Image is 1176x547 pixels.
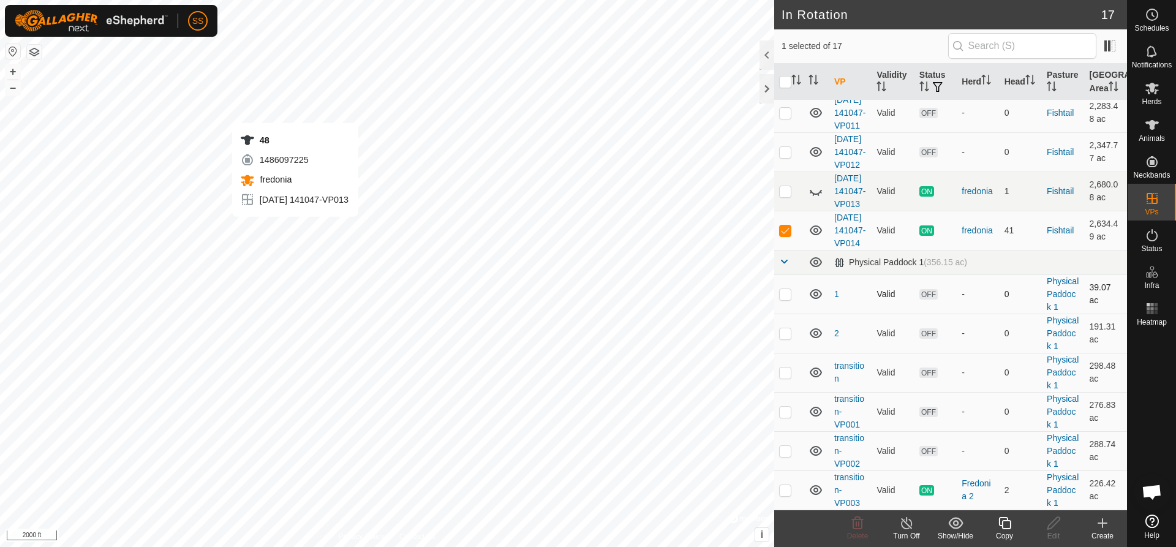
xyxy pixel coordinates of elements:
td: 226.42 ac [1085,470,1127,510]
td: Valid [872,431,914,470]
a: Fishtail [1047,108,1074,118]
span: Heatmap [1137,319,1167,326]
span: Animals [1139,135,1165,142]
button: – [6,80,20,95]
div: - [962,107,994,119]
td: 0 [1000,392,1042,431]
div: 48 [240,133,349,148]
a: 1 [834,289,839,299]
div: fredonia [962,185,994,198]
div: - [962,146,994,159]
p-sorticon: Activate to sort [809,77,818,86]
td: Valid [872,314,914,353]
div: fredonia [962,224,994,237]
td: 191.31 ac [1085,314,1127,353]
a: [DATE] 141047-VP011 [834,95,865,130]
div: - [962,288,994,301]
td: 2 [1000,470,1042,510]
td: 288.74 ac [1085,431,1127,470]
p-sorticon: Activate to sort [1047,83,1057,93]
a: [DATE] 141047-VP014 [834,213,865,248]
td: 2,634.49 ac [1085,211,1127,250]
div: Edit [1029,530,1078,541]
div: Create [1078,530,1127,541]
span: SS [192,15,204,28]
div: - [962,327,994,340]
span: 17 [1101,6,1115,24]
p-sorticon: Activate to sort [919,83,929,93]
td: Valid [872,353,914,392]
a: Contact Us [399,531,435,542]
span: Herds [1142,98,1161,105]
a: Help [1128,510,1176,544]
a: Fishtail [1047,186,1074,196]
td: Valid [872,470,914,510]
p-sorticon: Activate to sort [791,77,801,86]
div: - [962,366,994,379]
a: Physical Paddock 1 [1047,472,1079,508]
span: i [761,529,763,540]
span: ON [919,485,934,496]
div: 1486097225 [240,153,349,167]
div: Copy [980,530,1029,541]
a: 2 [834,328,839,338]
th: VP [829,64,872,100]
td: Valid [872,392,914,431]
td: 0 [1000,353,1042,392]
a: Physical Paddock 1 [1047,276,1079,312]
span: Notifications [1132,61,1172,69]
td: 276.83 ac [1085,392,1127,431]
div: [DATE] 141047-VP013 [240,192,349,207]
td: Valid [872,274,914,314]
td: 41 [1000,211,1042,250]
a: Physical Paddock 1 [1047,355,1079,390]
a: Physical Paddock 1 [1047,394,1079,429]
div: Open chat [1134,473,1170,510]
button: Map Layers [27,45,42,59]
td: 0 [1000,431,1042,470]
span: 1 selected of 17 [782,40,948,53]
td: 0 [1000,314,1042,353]
a: transition [834,361,864,383]
div: Turn Off [882,530,931,541]
td: 39.07 ac [1085,274,1127,314]
span: OFF [919,108,938,118]
span: Neckbands [1133,172,1170,179]
a: transition-VP003 [834,472,864,508]
button: i [755,528,769,541]
input: Search (S) [948,33,1096,59]
span: OFF [919,368,938,378]
img: Gallagher Logo [15,10,168,32]
th: Head [1000,64,1042,100]
td: Valid [872,211,914,250]
div: Show/Hide [931,530,980,541]
th: Validity [872,64,914,100]
span: VPs [1145,208,1158,216]
td: 0 [1000,132,1042,172]
div: - [962,406,994,418]
p-sorticon: Activate to sort [1109,83,1118,93]
p-sorticon: Activate to sort [1025,77,1035,86]
a: transition-VP001 [834,394,864,429]
td: 2,283.48 ac [1085,93,1127,132]
p-sorticon: Activate to sort [876,83,886,93]
button: Reset Map [6,44,20,59]
th: [GEOGRAPHIC_DATA] Area [1085,64,1127,100]
a: [DATE] 141047-VP013 [834,173,865,209]
span: OFF [919,289,938,300]
a: Physical Paddock 1 [1047,433,1079,469]
a: transition-VP002 [834,433,864,469]
div: Fredonia 2 [962,477,994,503]
th: Status [914,64,957,100]
td: 2,347.77 ac [1085,132,1127,172]
td: 0 [1000,274,1042,314]
th: Pasture [1042,64,1084,100]
span: ON [919,225,934,236]
p-sorticon: Activate to sort [981,77,991,86]
h2: In Rotation [782,7,1101,22]
div: - [962,445,994,458]
a: Fishtail [1047,147,1074,157]
td: Valid [872,93,914,132]
span: Help [1144,532,1159,539]
span: Schedules [1134,25,1169,32]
